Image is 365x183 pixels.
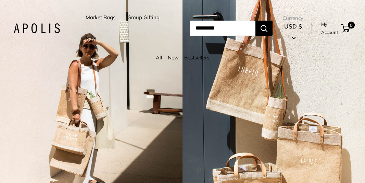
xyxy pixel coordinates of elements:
input: Search... [190,21,255,36]
span: Currency [282,13,303,23]
span: USD $ [284,23,302,30]
span: 0 [348,22,355,28]
a: Market Bags [86,13,115,22]
img: Apolis [14,23,60,33]
a: Bestsellers [184,54,209,61]
button: USD $ [282,21,303,43]
button: Search [255,21,273,36]
a: 0 [341,24,350,32]
a: New [86,34,97,44]
a: My Account [321,20,338,37]
a: New [168,54,179,61]
a: All [156,54,162,61]
a: Group Gifting [127,13,160,22]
